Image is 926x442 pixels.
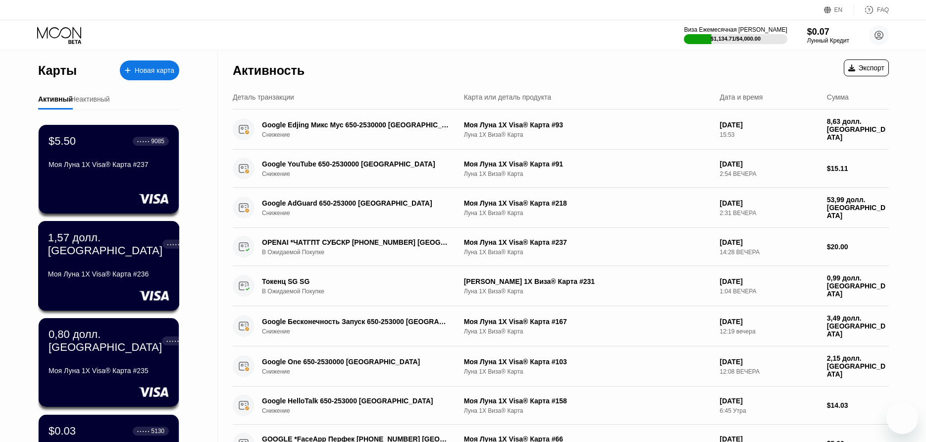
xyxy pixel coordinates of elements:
[262,238,449,246] div: OPENAI *ЧАТГПТ СУБСКР [PHONE_NUMBER] [GEOGRAPHIC_DATA]
[720,93,763,101] div: Дата и время
[262,121,449,129] div: Google Edjing Микс Мус 650-2530000 [GEOGRAPHIC_DATA]
[464,249,712,256] div: Луна 1X Виза® Карта
[39,221,179,310] div: 1,57 долл. [GEOGRAPHIC_DATA]● ● ● ● ●Моя Луна 1X Visa® Карта #236
[233,306,889,346] div: Google Бесконечность Запуск 650-253000 [GEOGRAPHIC_DATA]СнижениеМоя Луна 1X Visa® Карта #167Луна ...
[844,59,889,76] div: Экспорт
[720,368,819,375] div: 12:08 ВЕЧЕРА
[464,358,712,366] div: Моя Луна 1X Visa® Карта #103
[854,5,889,15] div: FAQ
[464,277,712,285] div: [PERSON_NAME] 1X Виза® Карта #231
[464,160,712,168] div: Моя Луна 1X Visa® Карта #91
[38,95,73,103] div: Активный
[166,339,179,342] div: ● ● ● ● ●
[720,277,819,285] div: [DATE]
[262,328,463,335] div: Снижение
[262,397,449,405] div: Google HelloTalk 650-253000 [GEOGRAPHIC_DATA]
[720,397,819,405] div: [DATE]
[464,318,712,326] div: Моя Луна 1X Visa® Карта #167
[262,249,463,256] div: В Ожидаемой Покупке
[49,135,76,148] div: $5.50
[827,274,889,298] div: 0,99 долл. [GEOGRAPHIC_DATA]
[233,93,294,101] div: Деталь транзакции
[464,288,712,295] div: Луна 1X Виза® Карта
[720,131,819,138] div: 15:53
[151,138,164,145] div: 9085
[49,161,169,168] div: Моя Луна 1X Visa® Карта #237
[464,170,712,177] div: Луна 1X Виза® Карта
[233,387,889,425] div: Google HelloTalk 650-253000 [GEOGRAPHIC_DATA]СнижениеМоя Луна 1X Visa® Карта #158Луна 1X Виза® Ка...
[262,277,449,285] div: Токенц SG SG
[151,428,164,435] div: 5130
[464,238,712,246] div: Моя Луна 1X Visa® Карта #237
[38,63,77,78] div: Карты
[233,110,889,150] div: Google Edjing Микс Мус 650-2530000 [GEOGRAPHIC_DATA]СнижениеМоя Луна 1X Visa® Карта #93Луна 1X Ви...
[262,199,449,207] div: Google AdGuard 650-253000 [GEOGRAPHIC_DATA]
[262,288,463,295] div: В Ожидаемой Покупке
[720,199,819,207] div: [DATE]
[49,425,76,438] div: $0.03
[720,170,819,177] div: 2:54 ВЕЧЕРА
[233,150,889,188] div: Google YouTube 650-2530000 [GEOGRAPHIC_DATA]СнижениеМоя Луна 1X Visa® Карта #91Луна 1X Виза® Карт...
[262,318,449,326] div: Google Бесконечность Запуск 650-253000 [GEOGRAPHIC_DATA]
[720,318,819,326] div: [DATE]
[464,199,712,207] div: Моя Луна 1X Visa® Карта #218
[464,121,712,129] div: Моя Луна 1X Visa® Карта #93
[70,95,109,103] div: Неактивный
[848,64,884,72] div: Экспорт
[827,401,889,409] div: $14.03
[120,60,179,80] div: Новая карта
[48,231,162,257] div: 1,57 долл. [GEOGRAPHIC_DATA]
[720,288,819,295] div: 1:04 ВЕЧЕРА
[827,165,889,172] div: $15.11
[684,26,787,44] div: Виза Ежемесячная [PERSON_NAME]$1,134.71/$4,000.00
[827,93,849,101] div: Сумма
[48,270,169,278] div: Моя Луна 1X Visa® Карта #236
[233,63,305,78] div: Активность
[137,430,150,433] div: ● ● ● ● ●
[262,170,463,177] div: Снижение
[464,368,712,375] div: Луна 1X Виза® Карта
[720,160,819,168] div: [DATE]
[49,328,162,354] div: 0,80 долл. [GEOGRAPHIC_DATA]
[720,407,819,414] div: 6:45 Утра
[49,367,169,375] div: Моя Луна 1X Visa® Карта #235
[877,6,889,13] div: FAQ
[464,397,712,405] div: Моя Луна 1X Visa® Карта #158
[827,314,889,338] div: 3,49 долл. [GEOGRAPHIC_DATA]
[262,368,463,375] div: Снижение
[464,407,712,414] div: Луна 1X Виза® Карта
[886,402,918,434] iframe: Кнопка запуска окна обмена сообщениями
[233,188,889,228] div: Google AdGuard 650-253000 [GEOGRAPHIC_DATA]СнижениеМоя Луна 1X Visa® Карта #218Луна 1X Виза® Карт...
[827,243,889,251] div: $20.00
[720,328,819,335] div: 12:19 вечера
[827,354,889,378] div: 2,15 долл. [GEOGRAPHIC_DATA]
[827,196,889,220] div: 53,99 долл. [GEOGRAPHIC_DATA]
[720,210,819,217] div: 2:31 ВЕЧЕРА
[233,266,889,306] div: Токенц SG SGВ Ожидаемой Покупке[PERSON_NAME] 1X Виза® Карта #231Луна 1X Виза® Карта[DATE]1:04 ВЕЧ...
[807,27,849,37] div: $0.07
[262,358,449,366] div: Google One 650-2530000 [GEOGRAPHIC_DATA]
[167,243,179,246] div: ● ● ● ● ●
[807,37,849,44] div: Лунный Кредит
[464,131,712,138] div: Луна 1X Виза® Карта
[262,160,449,168] div: Google YouTube 650-2530000 [GEOGRAPHIC_DATA]
[824,5,854,15] div: EN
[720,121,819,129] div: [DATE]
[807,27,849,44] div: $0.07Лунный Кредит
[464,328,712,335] div: Луна 1X Виза® Карта
[135,66,174,75] div: Новая карта
[262,131,463,138] div: Снижение
[137,140,150,143] div: ● ● ● ● ●
[834,6,843,13] div: EN
[233,228,889,266] div: OPENAI *ЧАТГПТ СУБСКР [PHONE_NUMBER] [GEOGRAPHIC_DATA]В Ожидаемой ПокупкеМоя Луна 1X Visa® Карта ...
[262,407,463,414] div: Снижение
[720,358,819,366] div: [DATE]
[464,93,551,101] div: Карта или деталь продукта
[720,238,819,246] div: [DATE]
[684,26,787,33] div: Виза Ежемесячная [PERSON_NAME]
[711,36,761,42] div: $1,134.71/$4,000.00
[464,210,712,217] div: Луна 1X Виза® Карта
[233,346,889,387] div: Google One 650-2530000 [GEOGRAPHIC_DATA]СнижениеМоя Луна 1X Visa® Карта #103Луна 1X Виза® Карта[D...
